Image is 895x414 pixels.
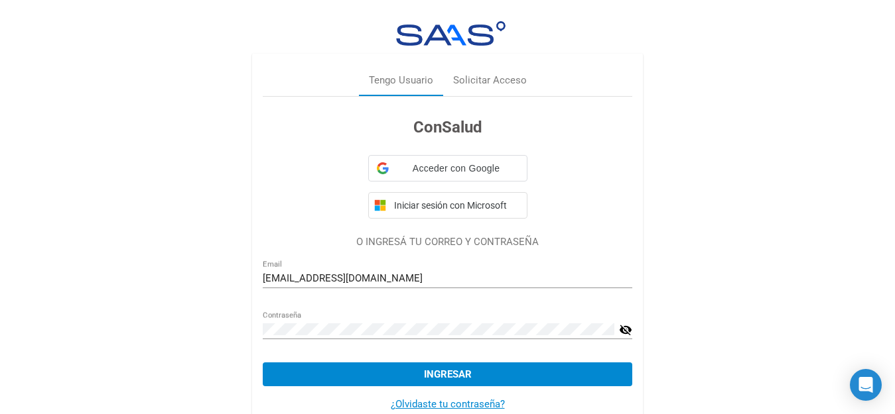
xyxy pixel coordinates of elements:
[453,73,527,88] div: Solicitar Acceso
[619,322,632,338] mat-icon: visibility_off
[263,115,632,139] h3: ConSalud
[368,192,527,219] button: Iniciar sesión con Microsoft
[368,155,527,181] div: Acceder con Google
[424,368,472,380] span: Ingresar
[263,362,632,386] button: Ingresar
[263,234,632,250] p: O INGRESÁ TU CORREO Y CONTRASEÑA
[369,73,433,88] div: Tengo Usuario
[391,200,521,211] span: Iniciar sesión con Microsoft
[850,369,882,401] div: Open Intercom Messenger
[391,398,505,410] a: ¿Olvidaste tu contraseña?
[394,162,519,176] span: Acceder con Google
